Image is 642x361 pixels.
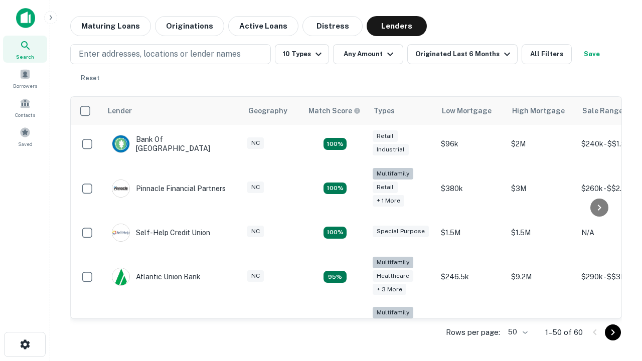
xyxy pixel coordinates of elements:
img: picture [112,180,129,197]
span: Contacts [15,111,35,119]
div: Special Purpose [373,226,429,237]
th: Types [368,97,436,125]
div: Atlantic Union Bank [112,268,201,286]
td: $3M [506,163,576,214]
th: High Mortgage [506,97,576,125]
button: Save your search to get updates of matches that match your search criteria. [576,44,608,64]
div: NC [247,137,264,149]
div: NC [247,182,264,193]
button: 10 Types [275,44,329,64]
div: NC [247,270,264,282]
td: $1.5M [436,214,506,252]
td: $380k [436,163,506,214]
button: Enter addresses, locations or lender names [70,44,271,64]
img: picture [112,268,129,285]
img: picture [112,224,129,241]
p: 1–50 of 60 [545,326,583,338]
div: Capitalize uses an advanced AI algorithm to match your search with the best lender. The match sco... [308,105,361,116]
button: Maturing Loans [70,16,151,36]
button: Lenders [367,16,427,36]
th: Geography [242,97,302,125]
button: Originated Last 6 Months [407,44,518,64]
th: Lender [102,97,242,125]
div: Self-help Credit Union [112,224,210,242]
div: Multifamily [373,168,413,179]
th: Low Mortgage [436,97,506,125]
button: All Filters [522,44,572,64]
img: picture [112,135,129,152]
span: Saved [18,140,33,148]
div: Types [374,105,395,117]
span: Borrowers [13,82,37,90]
div: Matching Properties: 15, hasApolloMatch: undefined [324,138,347,150]
div: NC [247,226,264,237]
div: Multifamily [373,307,413,318]
img: capitalize-icon.png [16,8,35,28]
div: Industrial [373,144,409,155]
div: Matching Properties: 11, hasApolloMatch: undefined [324,227,347,239]
a: Saved [3,123,47,150]
p: Enter addresses, locations or lender names [79,48,241,60]
button: Any Amount [333,44,403,64]
div: Sale Range [582,105,623,117]
div: + 1 more [373,195,404,207]
div: Healthcare [373,270,413,282]
iframe: Chat Widget [592,249,642,297]
button: Reset [74,68,106,88]
span: Search [16,53,34,61]
div: Multifamily [373,257,413,268]
div: Bank Of [GEOGRAPHIC_DATA] [112,135,232,153]
td: $2M [506,125,576,163]
div: Matching Properties: 9, hasApolloMatch: undefined [324,271,347,283]
th: Capitalize uses an advanced AI algorithm to match your search with the best lender. The match sco... [302,97,368,125]
a: Borrowers [3,65,47,92]
a: Search [3,36,47,63]
div: Matching Properties: 17, hasApolloMatch: undefined [324,183,347,195]
p: Rows per page: [446,326,500,338]
div: Lender [108,105,132,117]
div: The Fidelity Bank [112,318,193,336]
a: Contacts [3,94,47,121]
div: Pinnacle Financial Partners [112,179,226,198]
td: $246k [436,302,506,352]
td: $3.2M [506,302,576,352]
td: $9.2M [506,252,576,302]
button: Go to next page [605,324,621,340]
div: Low Mortgage [442,105,492,117]
button: Active Loans [228,16,298,36]
h6: Match Score [308,105,359,116]
div: 50 [504,325,529,339]
div: Retail [373,130,398,142]
div: Originated Last 6 Months [415,48,513,60]
td: $1.5M [506,214,576,252]
div: Retail [373,182,398,193]
td: $246.5k [436,252,506,302]
div: High Mortgage [512,105,565,117]
button: Originations [155,16,224,36]
div: Geography [248,105,287,117]
button: Distress [302,16,363,36]
div: + 3 more [373,284,406,295]
td: $96k [436,125,506,163]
